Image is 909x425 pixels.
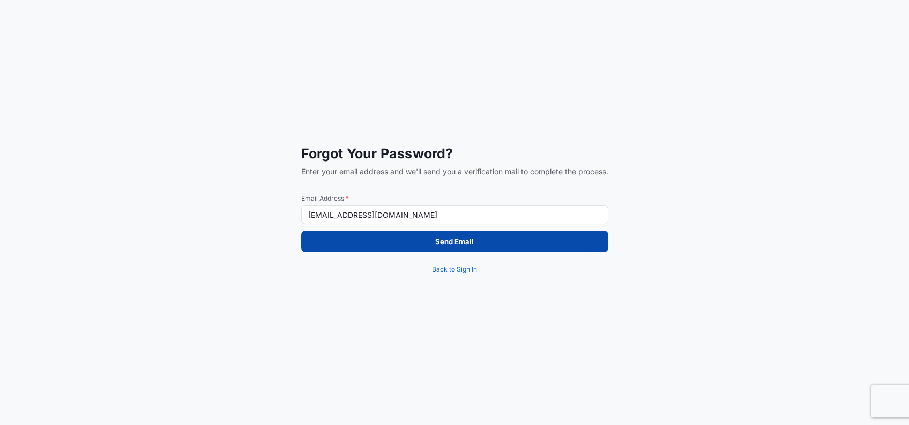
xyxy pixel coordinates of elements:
button: Send Email [301,231,608,252]
span: Email Address [301,194,608,203]
p: Send Email [435,236,474,247]
input: example@gmail.com [301,205,608,224]
span: Forgot Your Password? [301,145,608,162]
span: Enter your email address and we'll send you a verification mail to complete the process. [301,166,608,177]
span: Back to Sign In [432,264,477,275]
a: Back to Sign In [301,259,608,280]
